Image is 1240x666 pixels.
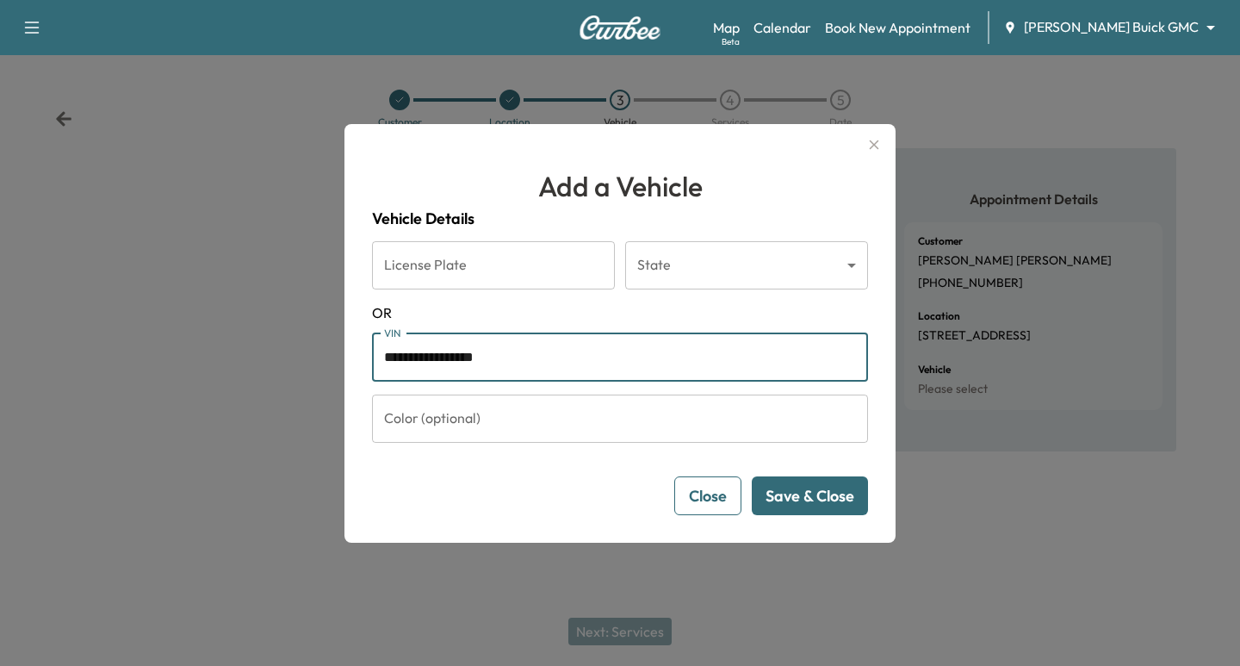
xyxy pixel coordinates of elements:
[674,476,741,515] button: Close
[579,16,661,40] img: Curbee Logo
[372,165,868,207] h1: Add a Vehicle
[752,476,868,515] button: Save & Close
[753,17,811,38] a: Calendar
[384,326,401,340] label: VIN
[372,302,868,323] span: OR
[713,17,740,38] a: MapBeta
[372,207,868,231] h4: Vehicle Details
[825,17,970,38] a: Book New Appointment
[722,35,740,48] div: Beta
[1024,17,1199,37] span: [PERSON_NAME] Buick GMC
